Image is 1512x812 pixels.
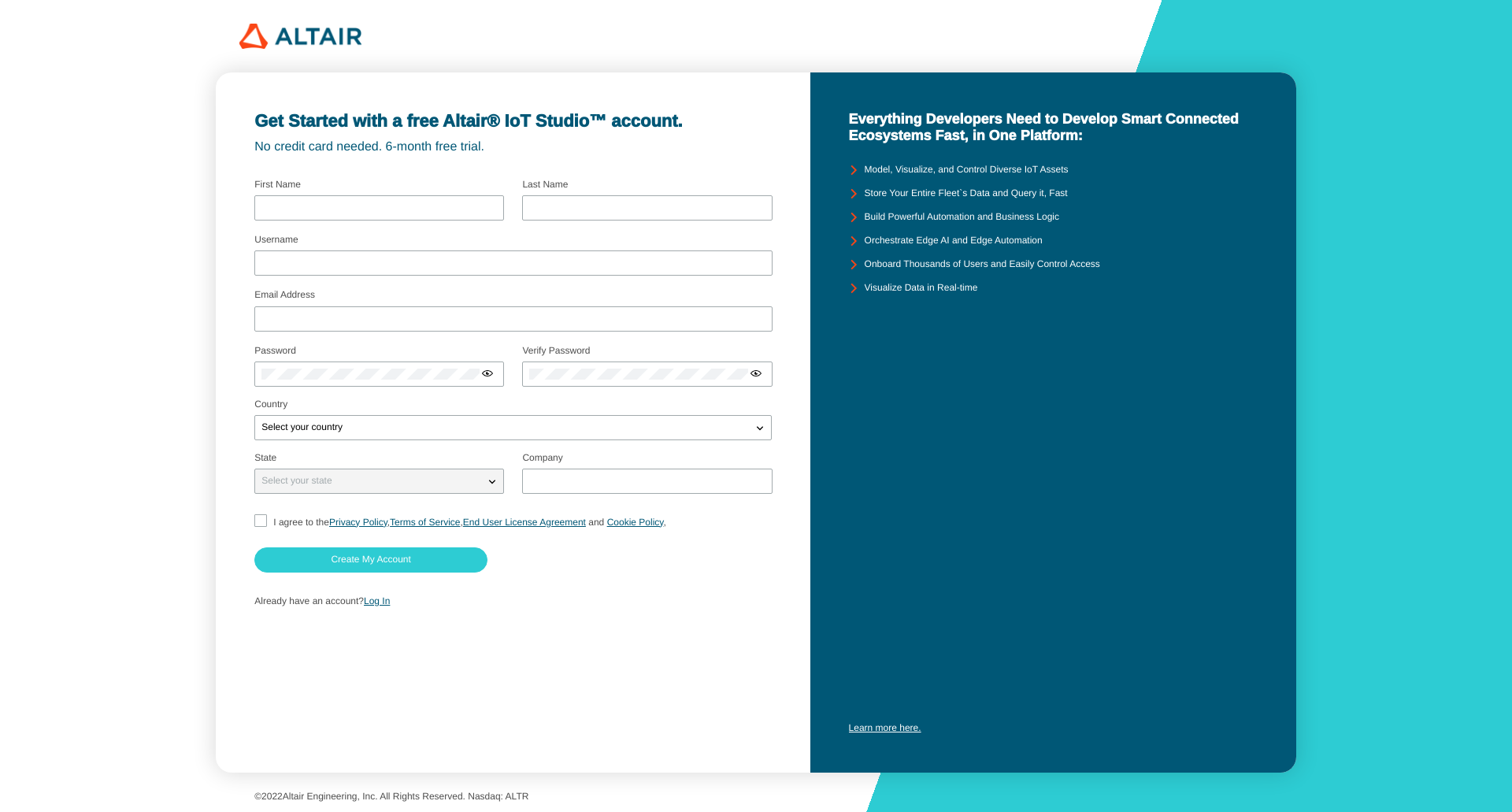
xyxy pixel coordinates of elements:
span: and [588,517,604,528]
label: Username [254,234,298,245]
unity-typography: Everything Developers Need to Develop Smart Connected Ecosystems Fast, in One Platform: [849,111,1258,143]
unity-typography: Model, Visualize, and Control Diverse IoT Assets [865,165,1069,176]
span: 2022 [261,791,283,802]
unity-typography: Visualize Data in Real-time [865,283,978,294]
a: End User License Agreement [463,517,586,528]
label: Verify Password [522,345,590,356]
label: Password [254,345,296,356]
p: Already have an account? [254,596,771,607]
a: Privacy Policy [329,517,387,528]
span: I agree to the , , , [273,517,666,528]
unity-typography: No credit card needed. 6-month free trial. [254,140,771,154]
unity-typography: Orchestrate Edge AI and Edge Automation [865,235,1043,247]
unity-typography: Get Started with a free Altair® IoT Studio™ account. [254,111,771,131]
unity-typography: Store Your Entire Fleet`s Data and Query it, Fast [865,188,1068,199]
unity-typography: Build Powerful Automation and Business Logic [865,212,1059,223]
a: Log In [364,595,390,606]
unity-typography: Onboard Thousands of Users and Easily Control Access [865,259,1100,270]
a: Cookie Policy [607,517,664,528]
iframe: YouTube video player [849,487,1258,717]
a: Terms of Service [390,517,460,528]
label: Email Address [254,289,315,300]
a: Learn more here. [849,722,921,733]
p: © Altair Engineering, Inc. All Rights Reserved. Nasdaq: ALTR [254,792,1258,803]
img: 320px-Altair_logo.png [239,24,361,49]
